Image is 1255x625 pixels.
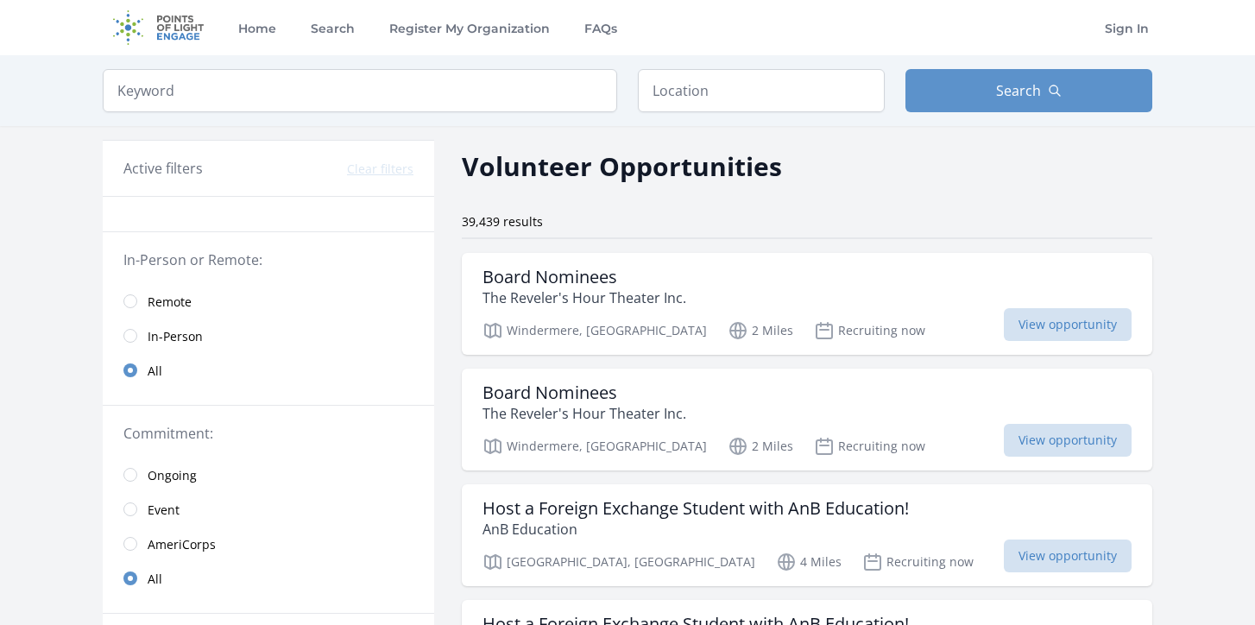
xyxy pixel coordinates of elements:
[462,484,1152,586] a: Host a Foreign Exchange Student with AnB Education! AnB Education [GEOGRAPHIC_DATA], [GEOGRAPHIC_...
[996,80,1041,101] span: Search
[728,436,793,457] p: 2 Miles
[482,267,686,287] h3: Board Nominees
[482,403,686,424] p: The Reveler's Hour Theater Inc.
[462,147,782,186] h2: Volunteer Opportunities
[814,436,925,457] p: Recruiting now
[347,161,413,178] button: Clear filters
[482,498,909,519] h3: Host a Foreign Exchange Student with AnB Education!
[103,69,617,112] input: Keyword
[103,527,434,561] a: AmeriCorps
[728,320,793,341] p: 2 Miles
[148,328,203,345] span: In-Person
[148,363,162,380] span: All
[103,284,434,319] a: Remote
[103,319,434,353] a: In-Person
[482,552,755,572] p: [GEOGRAPHIC_DATA], [GEOGRAPHIC_DATA]
[638,69,885,112] input: Location
[1004,424,1132,457] span: View opportunity
[103,458,434,492] a: Ongoing
[482,287,686,308] p: The Reveler's Hour Theater Inc.
[776,552,842,572] p: 4 Miles
[123,423,413,444] legend: Commitment:
[103,492,434,527] a: Event
[462,253,1152,355] a: Board Nominees The Reveler's Hour Theater Inc. Windermere, [GEOGRAPHIC_DATA] 2 Miles Recruiting n...
[103,353,434,388] a: All
[148,502,180,519] span: Event
[814,320,925,341] p: Recruiting now
[905,69,1152,112] button: Search
[1004,540,1132,572] span: View opportunity
[123,249,413,270] legend: In-Person or Remote:
[482,436,707,457] p: Windermere, [GEOGRAPHIC_DATA]
[462,213,543,230] span: 39,439 results
[462,369,1152,470] a: Board Nominees The Reveler's Hour Theater Inc. Windermere, [GEOGRAPHIC_DATA] 2 Miles Recruiting n...
[862,552,974,572] p: Recruiting now
[482,382,686,403] h3: Board Nominees
[148,571,162,588] span: All
[123,158,203,179] h3: Active filters
[482,519,909,540] p: AnB Education
[482,320,707,341] p: Windermere, [GEOGRAPHIC_DATA]
[148,467,197,484] span: Ongoing
[103,561,434,596] a: All
[1004,308,1132,341] span: View opportunity
[148,294,192,311] span: Remote
[148,536,216,553] span: AmeriCorps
